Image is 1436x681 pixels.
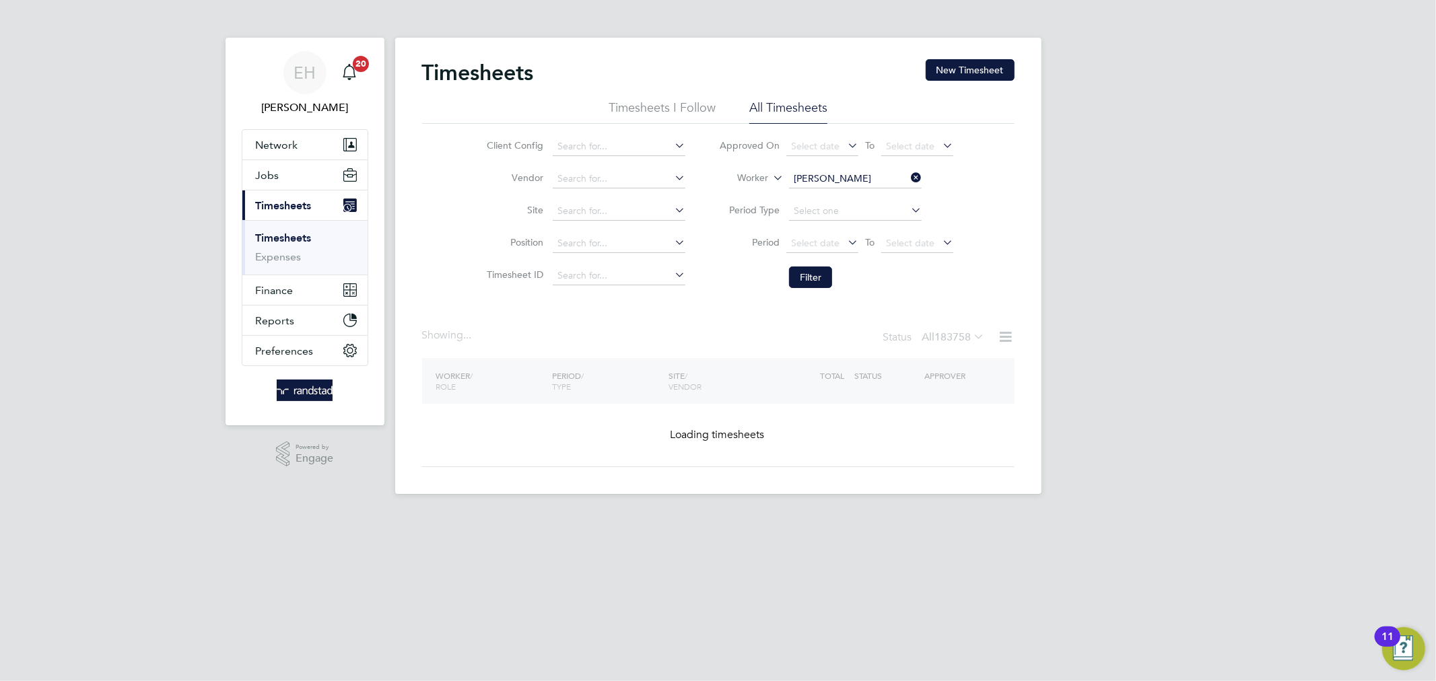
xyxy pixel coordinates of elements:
[242,100,368,116] span: Emma Howells
[256,250,302,263] a: Expenses
[553,266,685,285] input: Search for...
[483,204,543,216] label: Site
[242,380,368,401] a: Go to home page
[609,100,716,124] li: Timesheets I Follow
[926,59,1015,81] button: New Timesheet
[296,453,333,464] span: Engage
[719,236,780,248] label: Period
[242,51,368,116] a: EH[PERSON_NAME]
[789,266,832,288] button: Filter
[242,130,368,159] button: Network
[226,38,384,425] nav: Main navigation
[242,160,368,190] button: Jobs
[296,441,333,453] span: Powered by
[256,345,314,357] span: Preferences
[789,170,922,188] input: Search for...
[256,284,294,297] span: Finance
[422,59,534,86] h2: Timesheets
[464,328,472,342] span: ...
[242,190,368,220] button: Timesheets
[483,268,543,281] label: Timesheet ID
[256,169,279,182] span: Jobs
[242,336,368,365] button: Preferences
[749,100,827,124] li: All Timesheets
[719,139,780,151] label: Approved On
[553,234,685,253] input: Search for...
[553,170,685,188] input: Search for...
[277,380,333,401] img: randstad-logo-retina.png
[883,328,988,347] div: Status
[1381,637,1394,654] div: 11
[789,202,922,221] input: Select one
[353,56,369,72] span: 20
[791,237,840,249] span: Select date
[294,64,316,81] span: EH
[422,328,475,343] div: Showing
[553,137,685,156] input: Search for...
[719,204,780,216] label: Period Type
[256,199,312,212] span: Timesheets
[1382,627,1425,670] button: Open Resource Center, 11 new notifications
[861,234,879,251] span: To
[242,220,368,275] div: Timesheets
[483,236,543,248] label: Position
[791,140,840,152] span: Select date
[483,139,543,151] label: Client Config
[886,237,934,249] span: Select date
[242,306,368,335] button: Reports
[553,202,685,221] input: Search for...
[886,140,934,152] span: Select date
[256,231,312,244] a: Timesheets
[276,441,333,467] a: Powered byEngage
[483,172,543,184] label: Vendor
[708,172,768,185] label: Worker
[336,51,363,94] a: 20
[861,137,879,154] span: To
[922,330,985,344] label: All
[242,275,368,305] button: Finance
[256,139,298,151] span: Network
[256,314,295,327] span: Reports
[935,330,971,344] span: 183758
